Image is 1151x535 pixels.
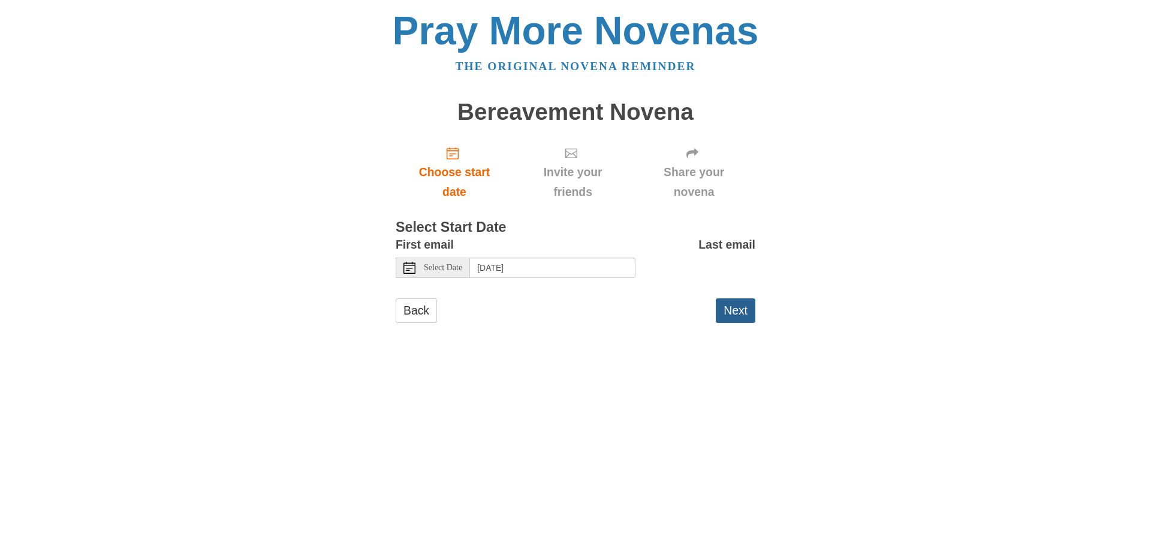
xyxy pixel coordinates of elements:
a: The original novena reminder [456,60,696,72]
a: Back [396,298,437,323]
label: Last email [698,235,755,255]
a: Pray More Novenas [393,8,759,53]
span: Invite your friends [525,162,620,202]
span: Share your novena [644,162,743,202]
a: Choose start date [396,137,513,208]
h1: Bereavement Novena [396,99,755,125]
span: Select Date [424,264,462,272]
span: Choose start date [408,162,501,202]
h3: Select Start Date [396,220,755,235]
button: Next [716,298,755,323]
label: First email [396,235,454,255]
div: Click "Next" to confirm your start date first. [632,137,755,208]
div: Click "Next" to confirm your start date first. [513,137,632,208]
